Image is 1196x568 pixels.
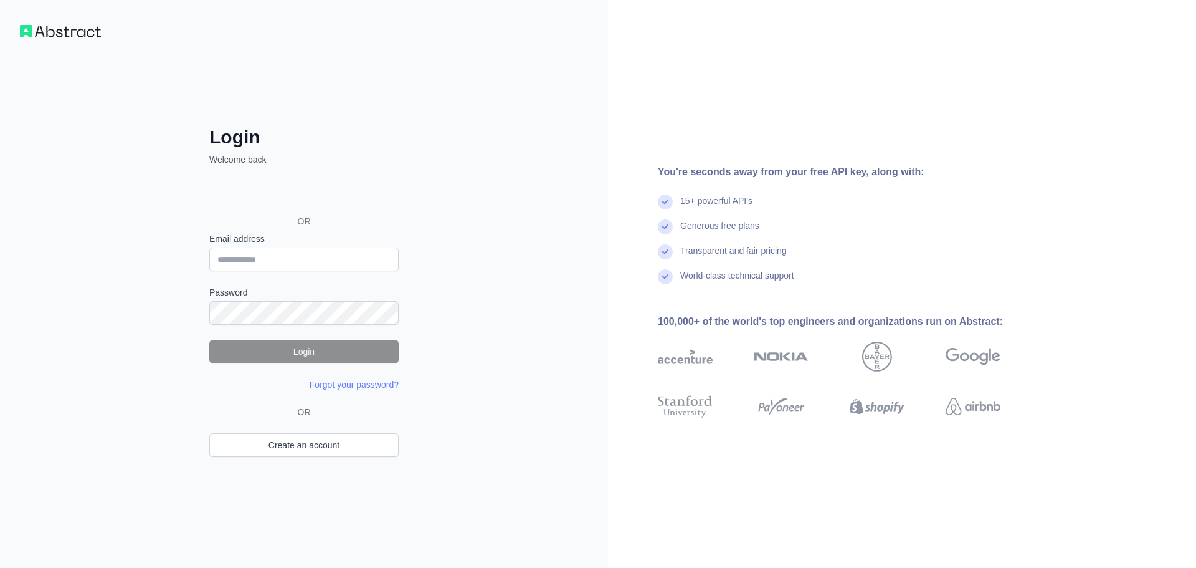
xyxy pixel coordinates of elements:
a: Forgot your password? [310,380,399,390]
img: check mark [658,269,673,284]
div: World-class technical support [680,269,794,294]
iframe: Schaltfläche „Über Google anmelden“ [203,180,402,207]
div: Transparent and fair pricing [680,244,787,269]
button: Login [209,340,399,363]
img: bayer [862,342,892,372]
img: Workflow [20,25,101,37]
h2: Login [209,126,399,148]
img: stanford university [658,393,713,420]
p: Welcome back [209,153,399,166]
label: Email address [209,233,399,245]
a: Create an account [209,433,399,457]
img: nokia [754,342,809,372]
img: check mark [658,244,673,259]
img: google [946,342,1000,372]
span: OR [288,215,321,228]
div: 100,000+ of the world's top engineers and organizations run on Abstract: [658,314,1040,329]
img: check mark [658,219,673,234]
img: accenture [658,342,713,372]
img: payoneer [754,393,809,420]
div: 15+ powerful API's [680,195,752,219]
div: You're seconds away from your free API key, along with: [658,165,1040,180]
label: Password [209,286,399,299]
img: check mark [658,195,673,209]
div: Generous free plans [680,219,759,244]
span: OR [293,406,316,418]
img: airbnb [946,393,1000,420]
img: shopify [850,393,904,420]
